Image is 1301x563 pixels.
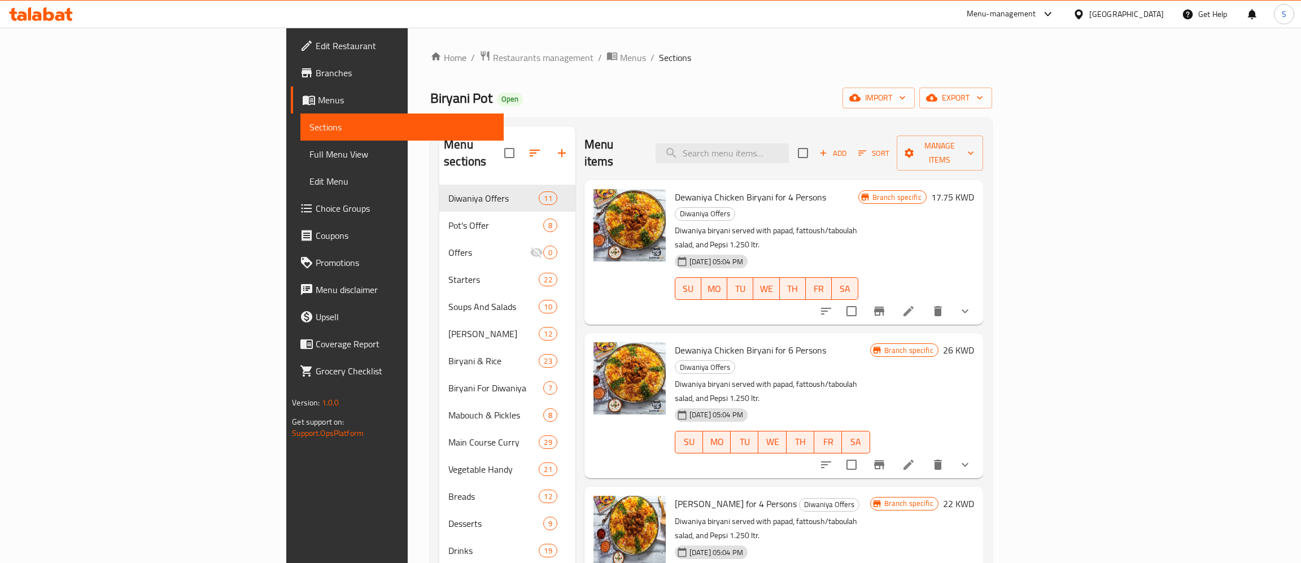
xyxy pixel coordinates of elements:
a: Full Menu View [300,141,504,168]
div: [GEOGRAPHIC_DATA] [1089,8,1164,20]
span: Soups And Salads [448,300,539,313]
li: / [598,51,602,64]
button: TH [780,277,806,300]
div: items [539,354,557,368]
button: Sort [855,145,892,162]
button: MO [703,431,731,453]
a: Edit Menu [300,168,504,195]
p: Diwaniya biryani served with papad, fattoush/taboulah salad, and Pepsi 1.250 ltr. [675,377,870,405]
svg: Show Choices [958,304,972,318]
a: Upsell [291,303,504,330]
span: Sections [659,51,691,64]
p: Diwaniya biryani served with papad, fattoush/taboulah salad, and Pepsi 1.250 ltr. [675,224,858,252]
span: TH [784,281,801,297]
span: WE [763,434,782,450]
button: sort-choices [813,451,840,478]
span: Dewaniya Chicken Biryani for 6 Persons [675,342,826,359]
button: sort-choices [813,298,840,325]
span: Edit Restaurant [316,39,495,53]
span: Version: [292,395,320,410]
span: [PERSON_NAME] for 4 Persons [675,495,797,512]
img: Dewaniya Chicken Biryani for 4 Persons [593,189,666,261]
span: Dewaniya Chicken Biryani for 4 Persons [675,189,826,206]
span: import [852,91,906,105]
span: Sort sections [521,139,548,167]
span: 10 [539,302,556,312]
div: Offers0 [439,239,575,266]
div: Vegetable Handy21 [439,456,575,483]
span: Select section [791,141,815,165]
span: Select to update [840,299,863,323]
span: Coverage Report [316,337,495,351]
span: Biryani & Rice [448,354,539,368]
span: Upsell [316,310,495,324]
div: items [539,191,557,205]
button: delete [924,451,951,478]
span: Offers [448,246,530,259]
div: Main Course Curry29 [439,429,575,456]
a: Choice Groups [291,195,504,222]
div: Biryani & Rice23 [439,347,575,374]
span: Edit Menu [309,174,495,188]
a: Promotions [291,249,504,276]
span: 7 [544,383,557,394]
span: Choice Groups [316,202,495,215]
div: items [539,435,557,449]
button: SU [675,277,701,300]
div: Vegetable Handy [448,462,539,476]
span: TH [791,434,810,450]
li: / [650,51,654,64]
span: 12 [539,329,556,339]
h6: 22 KWD [943,496,974,512]
div: Biryani For Diwaniya7 [439,374,575,401]
span: Manage items [906,139,974,167]
span: 23 [539,356,556,366]
p: Diwaniya biryani served with papad, fattoush/taboulah salad, and Pepsi 1.250 ltr. [675,514,870,543]
div: Breads12 [439,483,575,510]
h6: 26 KWD [943,342,974,358]
button: FR [806,277,832,300]
button: Branch-specific-item [866,298,893,325]
button: Manage items [897,136,983,171]
div: [PERSON_NAME]12 [439,320,575,347]
span: MO [708,434,726,450]
span: Menu disclaimer [316,283,495,296]
span: 29 [539,437,556,448]
span: Biryani For Diwaniya [448,381,543,395]
span: Branch specific [880,498,938,509]
span: TU [732,281,749,297]
button: TU [731,431,758,453]
span: Select to update [840,453,863,477]
a: Coverage Report [291,330,504,357]
span: Mabouch & Pickles [448,408,543,422]
span: Get support on: [292,414,344,429]
h2: Menu items [584,136,642,170]
span: Branches [316,66,495,80]
div: Diwaniya Offers11 [439,185,575,212]
button: export [919,88,992,108]
a: Edit menu item [902,458,915,472]
div: Starters [448,273,539,286]
span: Promotions [316,256,495,269]
span: Diwaniya Offers [675,207,735,220]
span: [DATE] 05:04 PM [685,256,748,267]
span: SU [680,281,697,297]
div: items [539,544,557,557]
a: Menus [606,50,646,65]
button: delete [924,298,951,325]
span: SA [836,281,853,297]
a: Edit Restaurant [291,32,504,59]
span: Desserts [448,517,543,530]
button: SU [675,431,703,453]
div: Drinks [448,544,539,557]
button: Add [815,145,851,162]
div: Breads [448,490,539,503]
span: Restaurants management [493,51,593,64]
a: Branches [291,59,504,86]
span: Menus [318,93,495,107]
div: Diwaniya Offers [675,207,735,221]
